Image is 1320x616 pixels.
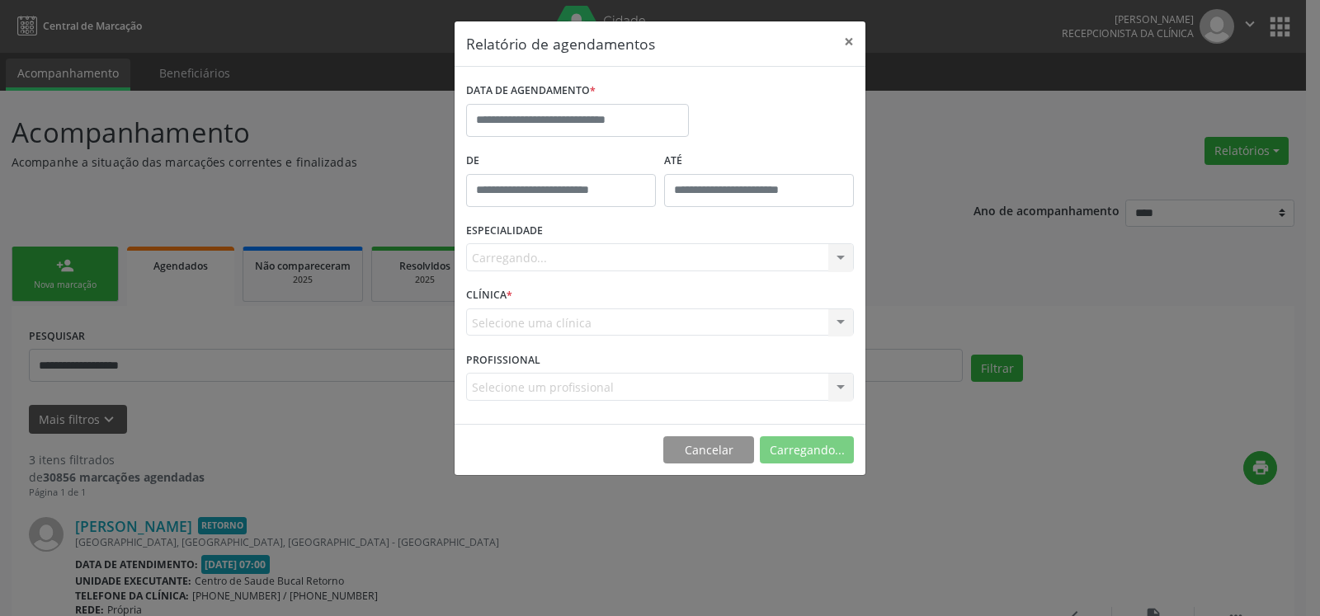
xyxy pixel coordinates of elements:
label: CLÍNICA [466,283,512,308]
button: Close [832,21,865,62]
label: ATÉ [664,148,854,174]
label: ESPECIALIDADE [466,219,543,244]
h5: Relatório de agendamentos [466,33,655,54]
label: DATA DE AGENDAMENTO [466,78,596,104]
label: De [466,148,656,174]
label: PROFISSIONAL [466,347,540,373]
button: Carregando... [760,436,854,464]
button: Cancelar [663,436,754,464]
